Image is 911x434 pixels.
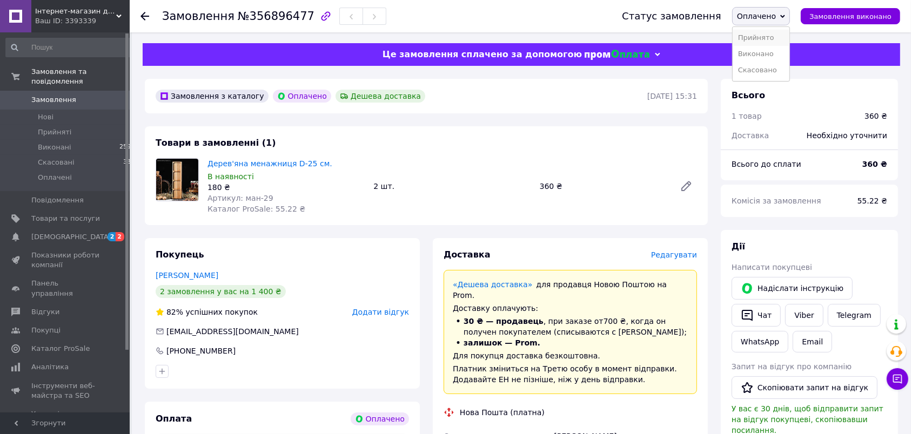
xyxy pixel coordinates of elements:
[156,271,218,280] a: [PERSON_NAME]
[647,92,697,100] time: [DATE] 15:31
[732,304,781,327] button: Чат
[732,160,801,168] span: Всього до сплати
[800,124,894,147] div: Необхідно уточнити
[166,327,299,336] span: [EMAIL_ADDRESS][DOMAIN_NAME]
[732,112,762,120] span: 1 товар
[732,331,788,352] a: WhatsApp
[464,338,540,347] span: залишок — Prom.
[166,308,183,316] span: 82%
[535,179,671,194] div: 360 ₴
[5,38,136,57] input: Пошук
[383,49,582,59] span: Це замовлення сплачено за допомогою
[156,413,192,424] span: Оплата
[31,250,100,270] span: Показники роботи компанії
[732,362,852,371] span: Запит на відгук про компанію
[732,241,745,252] span: Дії
[156,159,198,201] img: Дерев'яна менажниця D-25 см.
[809,12,892,21] span: Замовлення виконано
[865,111,887,121] div: 360 ₴
[732,131,769,140] span: Доставка
[156,138,276,148] span: Товари в замовленні (1)
[453,280,532,289] a: «Дешева доставка»
[31,279,100,298] span: Панель управління
[156,285,286,298] div: 2 замовлення у вас на 1 400 ₴
[453,350,688,361] div: Для покупця доставка безкоштовна.
[31,325,61,335] span: Покупці
[38,173,72,182] span: Оплачені
[732,90,765,100] span: Всього
[453,316,688,337] li: , при заказе от 700 ₴ , когда он получен покупателем (списываются с [PERSON_NAME]);
[858,196,887,205] span: 55.22 ₴
[35,6,116,16] span: Інтернет-магазин дерев'яних сувенірів wood_souvenir
[140,11,149,22] div: Повернутися назад
[116,232,124,241] span: 2
[585,50,649,60] img: evopay logo
[457,407,547,418] div: Нова Пошта (платна)
[351,412,409,425] div: Оплачено
[273,90,331,103] div: Оплачено
[123,158,135,167] span: 330
[651,250,697,259] span: Редагувати
[785,304,823,327] a: Viber
[31,344,90,354] span: Каталог ProSale
[207,159,332,168] a: Дерев'яна менажниця D-25 см.
[733,46,789,62] li: Виконано
[732,277,853,300] button: Надіслати інструкцію
[369,179,535,194] div: 2 шт.
[156,307,258,317] div: успішних покупок
[622,11,721,22] div: Статус замовлення
[31,214,100,223] span: Товари та послуги
[31,307,59,317] span: Відгуки
[119,143,135,152] span: 2599
[38,158,75,167] span: Скасовані
[207,182,365,193] div: 180 ₴
[732,376,877,399] button: Скопіювати запит на відгук
[207,194,273,202] span: Артикул: ман-29
[733,62,789,78] li: Скасовано
[336,90,425,103] div: Дешева доставка
[801,8,900,24] button: Замовлення виконано
[162,10,235,23] span: Замовлення
[31,67,130,86] span: Замовлення та повідомлення
[207,205,305,213] span: Каталог ProSale: 55.22 ₴
[793,331,832,352] button: Email
[737,12,776,21] span: Оплачено
[31,95,76,105] span: Замовлення
[887,368,908,390] button: Чат з покупцем
[464,317,544,325] span: 30 ₴ — продавець
[35,16,130,26] div: Ваш ID: 3393339
[675,175,697,197] a: Редагувати
[156,90,269,103] div: Замовлення з каталогу
[453,303,688,314] div: Доставку оплачують:
[38,112,53,122] span: Нові
[38,127,71,137] span: Прийняті
[207,172,254,181] span: В наявності
[732,263,812,272] span: Написати покупцеві
[31,232,111,242] span: [DEMOGRAPHIC_DATA]
[38,143,71,152] span: Виконані
[862,160,887,168] b: 360 ₴
[444,249,491,260] span: Доставка
[156,249,204,260] span: Покупець
[31,381,100,401] span: Інструменти веб-майстра та SEO
[31,362,69,372] span: Аналітика
[165,345,237,356] div: [PHONE_NUMBER]
[453,363,688,385] div: Платник зміниться на Третю особу в момент відправки. Додавайте ЕН не пізніше, ніж у день відправки.
[732,196,821,205] span: Комісія за замовлення
[31,409,100,429] span: Управління сайтом
[238,10,314,23] span: №356896477
[828,304,881,327] a: Telegram
[352,308,409,316] span: Додати відгук
[733,30,789,46] li: Прийнято
[108,232,116,241] span: 2
[31,195,84,205] span: Повідомлення
[453,279,688,301] div: для продавця Новою Поштою на Prom.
